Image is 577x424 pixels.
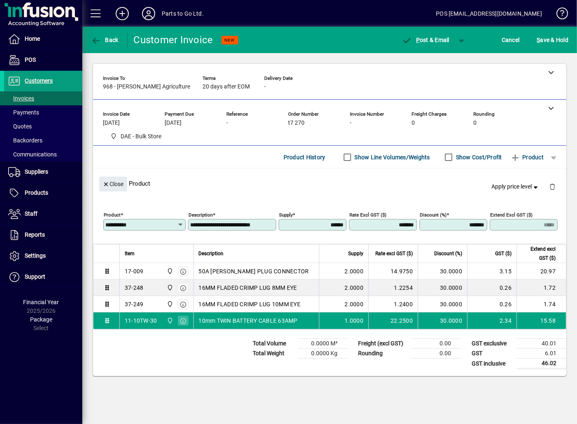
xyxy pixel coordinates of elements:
[99,177,127,191] button: Close
[25,273,45,280] span: Support
[412,349,461,359] td: 0.00
[125,249,135,258] span: Item
[517,312,566,329] td: 15.58
[8,95,34,102] span: Invoices
[468,349,517,359] td: GST
[284,151,326,164] span: Product History
[374,284,413,292] div: 1.2254
[4,225,82,245] a: Reports
[468,359,517,369] td: GST inclusive
[25,168,48,175] span: Suppliers
[199,300,301,308] span: 16MM FLADED CRIMP LUG 10MM EYE
[416,37,420,43] span: P
[4,162,82,182] a: Suppliers
[107,131,165,142] span: DAE - Bulk Store
[89,33,121,47] button: Back
[506,150,548,165] button: Product
[102,177,124,191] span: Close
[467,280,517,296] td: 0.26
[467,263,517,280] td: 3.15
[495,249,512,258] span: GST ($)
[125,267,144,275] div: 17-009
[82,33,128,47] app-page-header-button: Back
[125,317,157,325] div: 11-10TW-30
[202,84,250,90] span: 20 days after EOM
[25,189,48,196] span: Products
[134,33,213,47] div: Customer Invoice
[298,349,347,359] td: 0.0000 Kg
[25,35,40,42] span: Home
[467,296,517,312] td: 0.26
[162,7,204,20] div: Parts to Go Ltd.
[468,339,517,349] td: GST exclusive
[345,317,364,325] span: 1.0000
[103,84,190,90] span: 968 - [PERSON_NAME] Agriculture
[473,120,477,126] span: 0
[4,50,82,70] a: POS
[109,6,135,21] button: Add
[4,29,82,49] a: Home
[165,267,174,276] span: DAE - Bulk Store
[374,317,413,325] div: 22.2500
[490,212,533,218] mat-label: Extend excl GST ($)
[418,312,467,329] td: 30.0000
[25,77,53,84] span: Customers
[374,300,413,308] div: 1.2400
[125,300,144,308] div: 37-249
[436,7,542,20] div: POS [EMAIL_ADDRESS][DOMAIN_NAME]
[125,284,144,292] div: 37-248
[280,150,329,165] button: Product History
[4,147,82,161] a: Communications
[249,339,298,349] td: Total Volume
[502,33,520,47] span: Cancel
[345,267,364,275] span: 2.0000
[517,296,566,312] td: 1.74
[517,339,566,349] td: 40.01
[522,245,556,263] span: Extend excl GST ($)
[517,280,566,296] td: 1.72
[8,151,57,158] span: Communications
[354,339,412,349] td: Freight (excl GST)
[249,349,298,359] td: Total Weight
[4,105,82,119] a: Payments
[420,212,447,218] mat-label: Discount (%)
[199,317,298,325] span: 10mm TWIN BATTERY CABLE 63AMP
[535,33,570,47] button: Save & Hold
[489,179,543,194] button: Apply price level
[199,284,297,292] span: 16MM FLADED CRIMP LUG 8MM EYE
[4,246,82,266] a: Settings
[418,280,467,296] td: 30.0000
[4,133,82,147] a: Backorders
[188,212,213,218] mat-label: Description
[542,177,562,196] button: Delete
[121,132,162,141] span: DAE - Bulk Store
[537,37,540,43] span: S
[8,137,42,144] span: Backorders
[517,359,566,369] td: 46.02
[4,267,82,287] a: Support
[542,183,562,190] app-page-header-button: Delete
[104,212,121,218] mat-label: Product
[4,119,82,133] a: Quotes
[517,349,566,359] td: 6.01
[199,267,309,275] span: 50A [PERSON_NAME] PLUG CONNECTOR
[412,120,415,126] span: 0
[25,56,36,63] span: POS
[492,182,540,191] span: Apply price level
[517,263,566,280] td: 20.97
[288,120,305,126] span: t7 270
[264,84,266,90] span: -
[25,210,37,217] span: Staff
[135,6,162,21] button: Profile
[374,267,413,275] div: 14.9750
[97,180,129,187] app-page-header-button: Close
[398,33,454,47] button: Post & Email
[412,339,461,349] td: 0.00
[500,33,522,47] button: Cancel
[550,2,567,28] a: Knowledge Base
[298,339,347,349] td: 0.0000 M³
[165,300,174,309] span: DAE - Bulk Store
[345,284,364,292] span: 2.0000
[434,249,462,258] span: Discount (%)
[165,283,174,292] span: DAE - Bulk Store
